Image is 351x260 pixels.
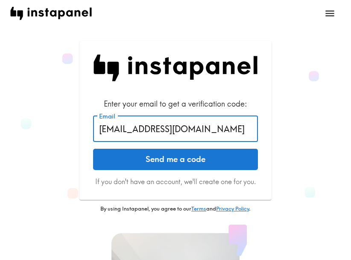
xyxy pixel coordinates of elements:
a: Terms [191,205,206,212]
button: Send me a code [93,149,258,170]
label: Email [99,112,115,121]
div: Enter your email to get a verification code: [93,98,258,109]
img: Instapanel [93,55,258,81]
p: If you don't have an account, we'll create one for you. [93,177,258,186]
a: Privacy Policy [216,205,249,212]
img: instapanel [10,7,92,20]
p: By using Instapanel, you agree to our and . [79,205,272,213]
button: open menu [319,3,341,24]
